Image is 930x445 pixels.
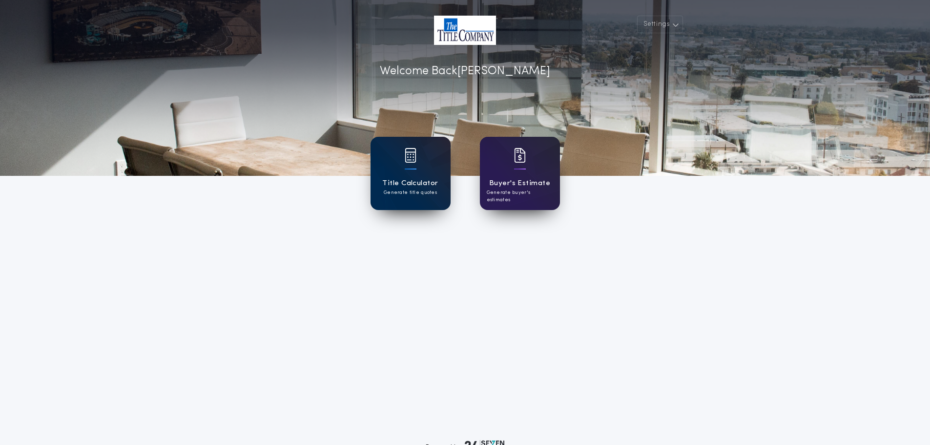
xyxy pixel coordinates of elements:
button: Settings [637,16,683,33]
p: Generate buyer's estimates [487,189,553,204]
a: card iconTitle CalculatorGenerate title quotes [371,137,451,210]
img: account-logo [434,16,496,45]
p: Welcome Back [PERSON_NAME] [380,63,550,80]
img: card icon [405,148,416,163]
h1: Buyer's Estimate [489,178,550,189]
a: card iconBuyer's EstimateGenerate buyer's estimates [480,137,560,210]
h1: Title Calculator [382,178,438,189]
img: card icon [514,148,526,163]
p: Generate title quotes [384,189,437,196]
